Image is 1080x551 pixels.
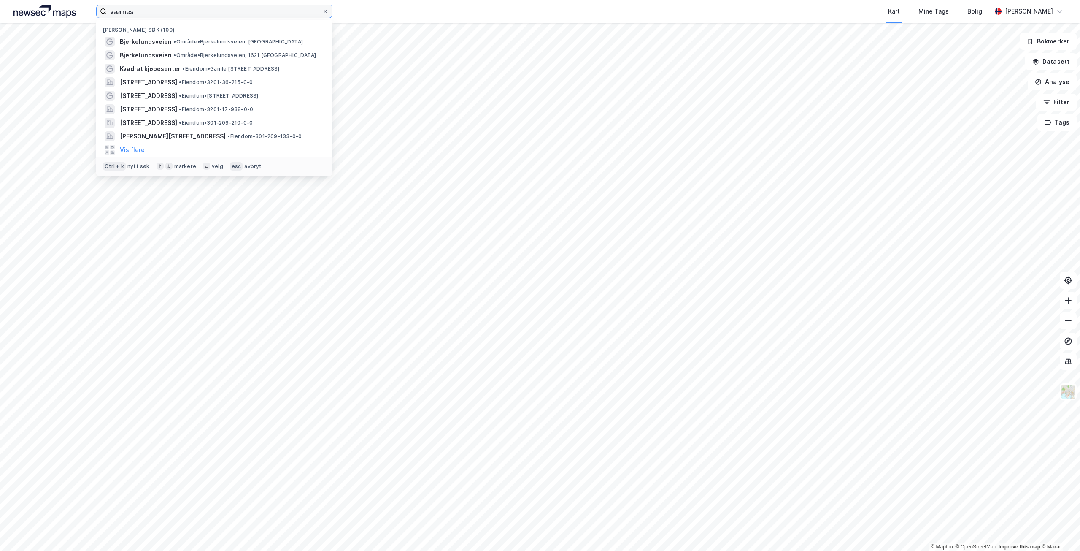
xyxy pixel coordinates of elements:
[999,544,1040,550] a: Improve this map
[179,119,253,126] span: Eiendom • 301-209-210-0-0
[1060,384,1076,400] img: Z
[888,6,900,16] div: Kart
[182,65,185,72] span: •
[182,65,279,72] span: Eiendom • Gamle [STREET_ADDRESS]
[107,5,322,18] input: Søk på adresse, matrikkel, gårdeiere, leietakere eller personer
[173,38,176,45] span: •
[120,131,226,141] span: [PERSON_NAME][STREET_ADDRESS]
[120,37,172,47] span: Bjerkelundsveien
[1036,94,1077,111] button: Filter
[1037,114,1077,131] button: Tags
[120,77,177,87] span: [STREET_ADDRESS]
[1038,510,1080,551] div: Kontrollprogram for chat
[1005,6,1053,16] div: [PERSON_NAME]
[120,118,177,128] span: [STREET_ADDRESS]
[956,544,996,550] a: OpenStreetMap
[174,163,196,170] div: markere
[103,162,126,171] div: Ctrl + k
[227,133,230,139] span: •
[179,79,253,86] span: Eiendom • 3201-36-215-0-0
[212,163,223,170] div: velg
[127,163,150,170] div: nytt søk
[179,79,181,85] span: •
[120,104,177,114] span: [STREET_ADDRESS]
[13,5,76,18] img: logo.a4113a55bc3d86da70a041830d287a7e.svg
[179,106,253,113] span: Eiendom • 3201-17-938-0-0
[1028,73,1077,90] button: Analyse
[173,38,303,45] span: Område • Bjerkelundsveien, [GEOGRAPHIC_DATA]
[967,6,982,16] div: Bolig
[1020,33,1077,50] button: Bokmerker
[120,145,145,155] button: Vis flere
[179,119,181,126] span: •
[179,92,181,99] span: •
[120,91,177,101] span: [STREET_ADDRESS]
[179,106,181,112] span: •
[230,162,243,171] div: esc
[918,6,949,16] div: Mine Tags
[173,52,316,59] span: Område • Bjerkelundsveien, 1621 [GEOGRAPHIC_DATA]
[1025,53,1077,70] button: Datasett
[1038,510,1080,551] iframe: Chat Widget
[931,544,954,550] a: Mapbox
[227,133,302,140] span: Eiendom • 301-209-133-0-0
[179,92,258,99] span: Eiendom • [STREET_ADDRESS]
[120,50,172,60] span: Bjerkelundsveien
[120,64,181,74] span: Kvadrat kjøpesenter
[173,52,176,58] span: •
[96,20,332,35] div: [PERSON_NAME] søk (100)
[244,163,262,170] div: avbryt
